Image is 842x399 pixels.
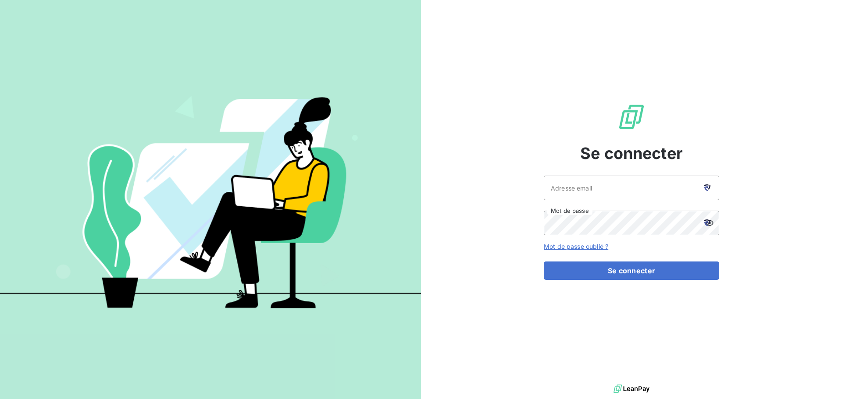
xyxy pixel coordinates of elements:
span: Se connecter [580,141,683,165]
a: Mot de passe oublié ? [544,243,608,250]
img: Logo LeanPay [617,103,646,131]
button: Se connecter [544,261,719,280]
input: placeholder [544,176,719,200]
img: logo [614,382,649,395]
